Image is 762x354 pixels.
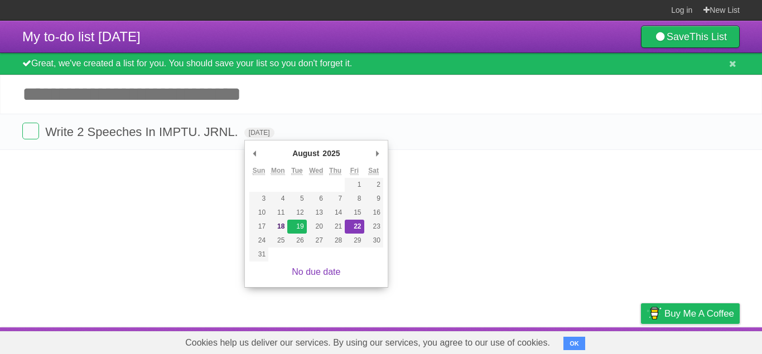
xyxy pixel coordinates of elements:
a: Buy me a coffee [641,303,740,324]
button: 17 [249,220,268,234]
button: 29 [345,234,364,248]
span: My to-do list [DATE] [22,29,141,44]
button: 19 [287,220,306,234]
button: 31 [249,248,268,261]
button: 14 [326,206,345,220]
button: 2 [364,178,383,192]
abbr: Friday [350,167,359,175]
abbr: Monday [271,167,285,175]
button: 24 [249,234,268,248]
abbr: Thursday [329,167,341,175]
b: This List [689,31,727,42]
img: Buy me a coffee [647,304,662,323]
a: No due date [292,267,340,277]
button: 9 [364,192,383,206]
button: 16 [364,206,383,220]
button: 13 [307,206,326,220]
button: 28 [326,234,345,248]
button: 22 [345,220,364,234]
button: OK [563,337,585,350]
span: [DATE] [244,128,274,138]
button: 1 [345,178,364,192]
abbr: Wednesday [309,167,323,175]
span: Write 2 Speeches In IMPTU. JRNL. [45,125,241,139]
div: 2025 [321,145,341,162]
a: Developers [529,330,575,351]
button: 18 [268,220,287,234]
button: 23 [364,220,383,234]
button: 8 [345,192,364,206]
button: 12 [287,206,306,220]
abbr: Tuesday [291,167,302,175]
button: 27 [307,234,326,248]
button: Previous Month [249,145,261,162]
button: 4 [268,192,287,206]
button: 21 [326,220,345,234]
button: 7 [326,192,345,206]
button: 6 [307,192,326,206]
div: August [291,145,321,162]
button: 15 [345,206,364,220]
abbr: Saturday [368,167,379,175]
a: Terms [589,330,613,351]
button: 3 [249,192,268,206]
button: 30 [364,234,383,248]
button: Next Month [372,145,383,162]
label: Done [22,123,39,139]
button: 20 [307,220,326,234]
a: About [493,330,516,351]
span: Buy me a coffee [664,304,734,323]
button: 5 [287,192,306,206]
button: 25 [268,234,287,248]
span: Cookies help us deliver our services. By using our services, you agree to our use of cookies. [174,332,561,354]
button: 26 [287,234,306,248]
a: Privacy [626,330,655,351]
a: Suggest a feature [669,330,740,351]
button: 11 [268,206,287,220]
abbr: Sunday [253,167,266,175]
a: SaveThis List [641,26,740,48]
button: 10 [249,206,268,220]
